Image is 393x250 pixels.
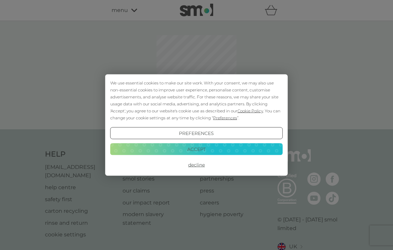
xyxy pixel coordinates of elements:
button: Preferences [110,127,283,139]
span: Cookie Policy [237,108,263,113]
div: Cookie Consent Prompt [105,74,288,176]
div: We use essential cookies to make our site work. With your consent, we may also use non-essential ... [110,79,283,121]
button: Decline [110,159,283,171]
button: Accept [110,143,283,155]
span: Preferences [213,115,237,120]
